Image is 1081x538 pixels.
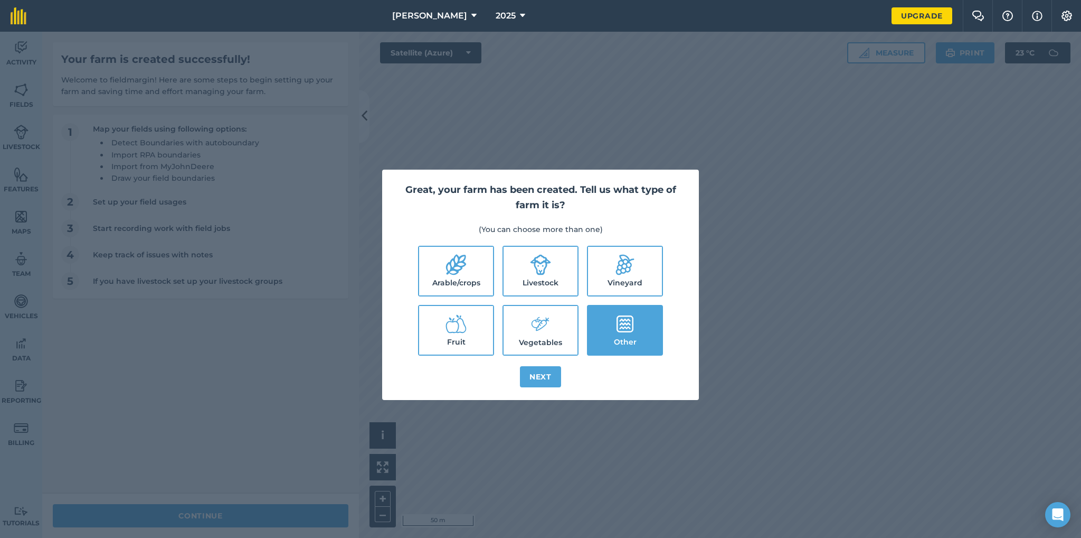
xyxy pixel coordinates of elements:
button: Next [520,366,561,387]
a: Upgrade [892,7,952,24]
img: A question mark icon [1001,11,1014,21]
label: Arable/crops [419,247,493,295]
label: Vegetables [504,306,577,355]
label: Fruit [419,306,493,355]
p: (You can choose more than one) [395,224,686,235]
label: Other [588,306,662,355]
span: [PERSON_NAME] [392,10,467,22]
div: Open Intercom Messenger [1045,502,1070,527]
img: Two speech bubbles overlapping with the left bubble in the forefront [972,11,984,21]
h2: Great, your farm has been created. Tell us what type of farm it is? [395,182,686,213]
span: 2025 [496,10,516,22]
img: svg+xml;base64,PHN2ZyB4bWxucz0iaHR0cDovL3d3dy53My5vcmcvMjAwMC9zdmciIHdpZHRoPSIxNyIgaGVpZ2h0PSIxNy... [1032,10,1042,22]
label: Livestock [504,247,577,295]
label: Vineyard [588,247,662,295]
img: A cog icon [1060,11,1073,21]
img: fieldmargin Logo [11,7,26,24]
